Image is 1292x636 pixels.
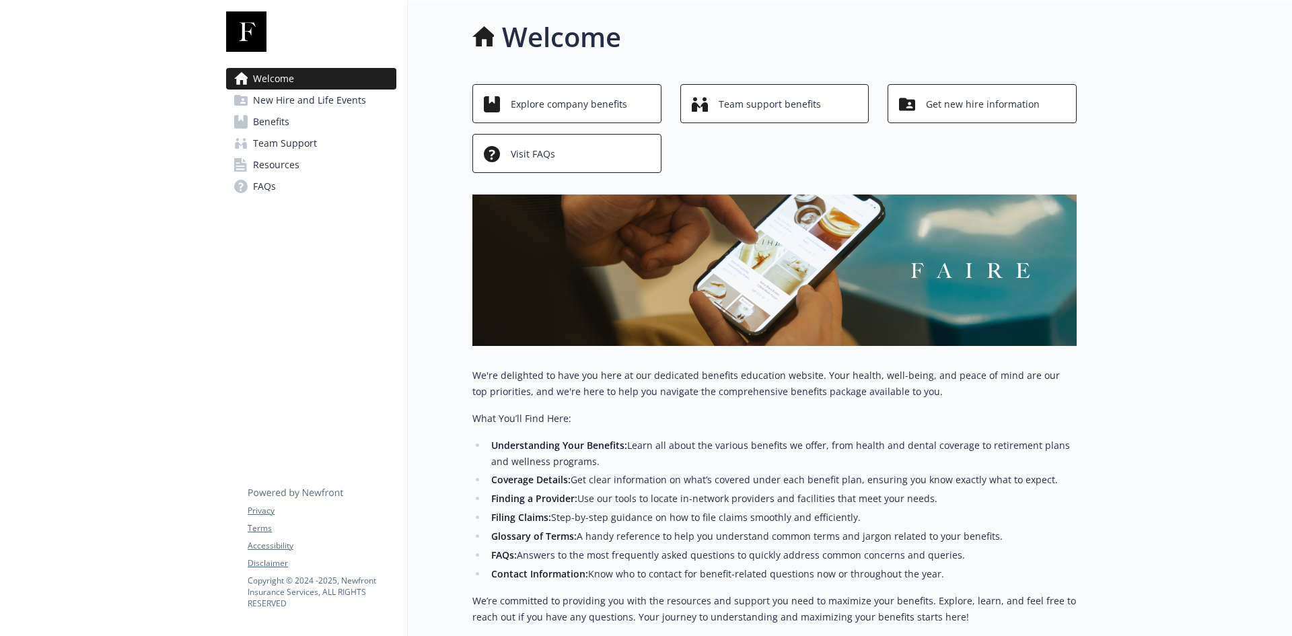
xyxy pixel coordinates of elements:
[226,133,396,154] a: Team Support
[248,522,396,534] a: Terms
[491,549,517,561] strong: FAQs:
[253,176,276,197] span: FAQs
[248,505,396,517] a: Privacy
[472,84,661,123] button: Explore company benefits
[487,437,1077,470] li: Learn all about the various benefits we offer, from health and dental coverage to retirement plan...
[680,84,869,123] button: Team support benefits
[253,111,289,133] span: Benefits
[487,547,1077,563] li: Answers to the most frequently asked questions to quickly address common concerns and queries.
[491,492,577,505] strong: Finding a Provider:
[253,90,366,111] span: New Hire and Life Events
[253,68,294,90] span: Welcome
[226,68,396,90] a: Welcome
[226,90,396,111] a: New Hire and Life Events
[226,154,396,176] a: Resources
[487,528,1077,544] li: A handy reference to help you understand common terms and jargon related to your benefits.
[491,530,577,542] strong: Glossary of Terms:
[472,367,1077,400] p: We're delighted to have you here at our dedicated benefits education website. Your health, well-b...
[248,575,396,609] p: Copyright © 2024 - 2025 , Newfront Insurance Services, ALL RIGHTS RESERVED
[491,511,551,524] strong: Filing Claims:
[248,540,396,552] a: Accessibility
[253,133,317,154] span: Team Support
[253,154,299,176] span: Resources
[491,473,571,486] strong: Coverage Details:
[719,92,821,117] span: Team support benefits
[491,439,627,452] strong: Understanding Your Benefits:
[487,491,1077,507] li: Use our tools to locate in-network providers and facilities that meet your needs.
[511,92,627,117] span: Explore company benefits
[226,176,396,197] a: FAQs
[926,92,1040,117] span: Get new hire information
[502,17,621,57] h1: Welcome
[472,411,1077,427] p: What You’ll Find Here:
[511,141,555,167] span: Visit FAQs
[487,472,1077,488] li: Get clear information on what’s covered under each benefit plan, ensuring you know exactly what t...
[888,84,1077,123] button: Get new hire information
[487,509,1077,526] li: Step-by-step guidance on how to file claims smoothly and efficiently.
[472,195,1077,346] img: overview page banner
[487,566,1077,582] li: Know who to contact for benefit-related questions now or throughout the year.
[226,111,396,133] a: Benefits
[472,593,1077,625] p: We’re committed to providing you with the resources and support you need to maximize your benefit...
[472,134,661,173] button: Visit FAQs
[248,557,396,569] a: Disclaimer
[491,567,588,580] strong: Contact Information:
